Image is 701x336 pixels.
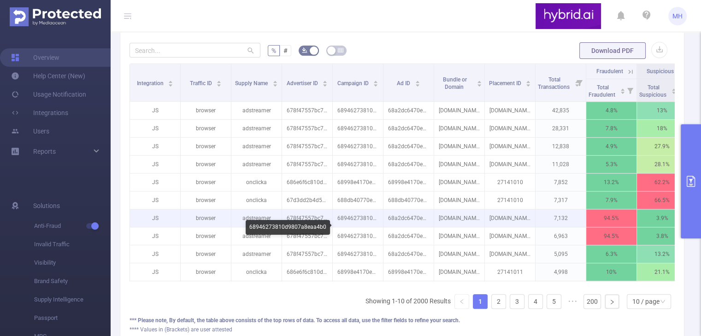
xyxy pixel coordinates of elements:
p: 68998e4170e7b27b80a62b61 [383,263,434,281]
p: 11,028 [536,156,586,173]
li: 5 [547,294,561,309]
p: [DOMAIN_NAME] [434,263,484,281]
p: 67d3dd2b4d506e9a6cd48c69 [282,191,332,209]
p: [DOMAIN_NAME] [434,227,484,245]
p: 68a2dc6470e7b238c45a73bb [383,138,434,155]
span: Total Suspicious [639,84,668,98]
p: 94.5% [586,209,636,227]
div: 10 / page [632,295,660,308]
div: Sort [373,79,378,85]
i: icon: bg-colors [302,47,307,53]
div: Sort [216,79,222,85]
p: 7,132 [536,209,586,227]
div: Sort [322,79,328,85]
p: 68998e4170e7b27b80a62b61 [383,174,434,191]
span: Placement ID [489,80,523,87]
p: adstreamer [231,120,282,137]
i: icon: caret-up [415,79,420,82]
p: 27141010 [485,191,535,209]
p: adstreamer [231,227,282,245]
i: icon: table [338,47,343,53]
span: Total Transactions [538,76,571,90]
p: 7.9% [586,191,636,209]
i: icon: caret-down [415,83,420,86]
p: 68998e4170e7b27b80a61fba [333,263,383,281]
i: icon: caret-down [168,83,173,86]
p: [DOMAIN_NAME] [485,227,535,245]
p: [DOMAIN_NAME] [434,245,484,263]
p: 688db40770e7b22ac0326778 [333,191,383,209]
li: Showing 1-10 of 2000 Results [365,294,451,309]
li: 1 [473,294,488,309]
p: 5,095 [536,245,586,263]
p: browser [181,174,231,191]
p: 13.2% [586,174,636,191]
p: [DOMAIN_NAME] [485,120,535,137]
li: 200 [583,294,601,309]
i: icon: caret-down [323,83,328,86]
a: Help Center (New) [11,67,85,85]
p: 678f47557bc72f4c64fa328e [282,156,332,173]
span: Bundle or Domain [443,76,467,90]
span: Passport [34,309,111,327]
span: Supply Intelligence [34,290,111,309]
li: Next Page [605,294,619,309]
a: 1 [473,295,487,308]
p: JS [130,156,180,173]
p: [DOMAIN_NAME] [434,138,484,155]
p: 4.8% [586,102,636,119]
p: browser [181,102,231,119]
p: 68946273810d9807a8eaa4b0 [333,209,383,227]
div: 68946273810d9807a8eaa4b0 [246,220,330,235]
p: 68a2dc6470e7b238c45a73bd [383,102,434,119]
p: browser [181,263,231,281]
i: icon: caret-up [373,79,378,82]
li: 2 [491,294,506,309]
p: adstreamer [231,209,282,227]
p: JS [130,209,180,227]
p: 68a2dc6470e7b238c45a73bd [383,245,434,263]
p: [DOMAIN_NAME] [485,138,535,155]
i: icon: caret-down [526,83,531,86]
p: 28,331 [536,120,586,137]
div: Sort [620,87,625,93]
p: 7.8% [586,120,636,137]
p: browser [181,138,231,155]
p: JS [130,227,180,245]
p: 3.8% [637,227,687,245]
span: MH [672,7,683,25]
a: Users [11,122,49,140]
p: 678f47557bc72f4c64fa328e [282,102,332,119]
div: Sort [272,79,278,85]
p: browser [181,245,231,263]
p: [DOMAIN_NAME] [485,102,535,119]
span: Anti-Fraud [34,217,111,235]
p: 68946273810d9807a8eaa4b0 [333,120,383,137]
i: icon: caret-up [477,79,482,82]
span: Brand Safety [34,272,111,290]
a: Reports [33,142,56,161]
p: 7,317 [536,191,586,209]
p: 6.3% [586,245,636,263]
p: [DOMAIN_NAME] [485,209,535,227]
div: Sort [525,79,531,85]
i: icon: caret-up [526,79,531,82]
p: browser [181,156,231,173]
button: Download PDF [579,42,646,59]
p: adstreamer [231,245,282,263]
li: 4 [528,294,543,309]
p: 94.5% [586,227,636,245]
p: [DOMAIN_NAME] [434,191,484,209]
p: 68998e4170e7b27b80a61fba [333,174,383,191]
p: 678f47557bc72f4c64fa328e [282,245,332,263]
a: 5 [547,295,561,308]
i: icon: caret-down [217,83,222,86]
p: onclicka [231,174,282,191]
p: browser [181,191,231,209]
i: Filter menu [624,79,636,101]
li: Next 5 Pages [565,294,580,309]
p: adstreamer [231,138,282,155]
p: [DOMAIN_NAME] [434,174,484,191]
p: 3.9% [637,209,687,227]
p: 12,838 [536,138,586,155]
